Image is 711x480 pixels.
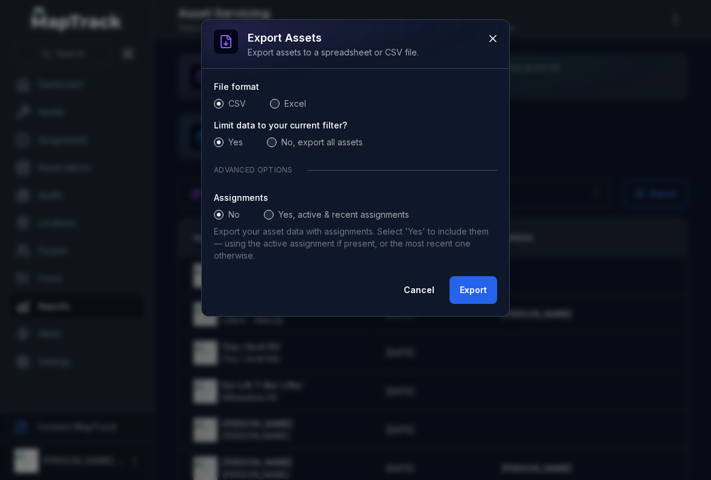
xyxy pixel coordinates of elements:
label: Limit data to your current filter? [214,119,347,131]
div: Export assets to a spreadsheet or CSV file. [248,46,419,58]
h3: Export assets [248,30,419,46]
div: Advanced Options [214,158,497,182]
button: Cancel [393,276,445,304]
label: CSV [228,98,246,110]
label: File format [214,81,259,93]
label: Assignments [214,192,268,204]
label: No, export all assets [281,136,363,148]
label: No [228,209,240,221]
label: Yes, active & recent assignments [278,209,409,221]
button: Export [449,276,497,304]
p: Export your asset data with assignments. Select 'Yes' to include them — using the active assignme... [214,226,497,262]
label: Excel [284,98,306,110]
label: Yes [228,136,243,148]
